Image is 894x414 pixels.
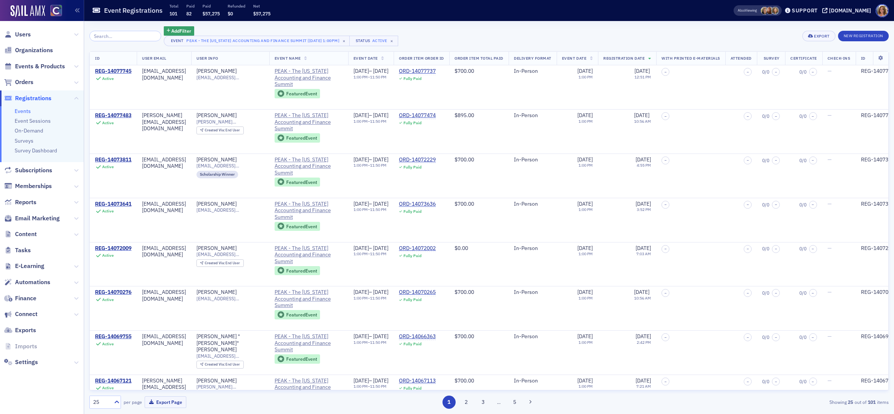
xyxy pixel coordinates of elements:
[4,94,51,102] a: Registrations
[403,76,421,81] div: Fully Paid
[275,245,343,265] a: PEAK - The [US_STATE] Accounting and Finance Summit
[4,230,37,238] a: Content
[790,56,817,61] span: Certificate
[373,200,388,207] span: [DATE]
[95,201,131,208] a: REG-14073641
[95,112,131,119] a: REG-14077483
[171,27,191,34] span: Add Filter
[799,246,806,251] span: 0 / 0
[228,11,233,17] span: $0
[15,198,36,206] span: Reports
[196,333,264,353] a: [PERSON_NAME] "[PERSON_NAME]" [PERSON_NAME]
[514,112,551,119] div: In-Person
[353,201,389,208] div: –
[403,253,421,258] div: Fully Paid
[664,202,667,207] span: –
[762,69,769,75] span: 0 / 0
[812,202,814,207] span: –
[403,120,421,125] div: Fully Paid
[89,31,161,41] input: Search…
[636,245,651,251] span: [DATE]
[15,310,38,318] span: Connect
[775,114,777,119] span: –
[603,56,645,61] span: Registration Date
[812,70,814,74] span: –
[275,56,301,61] span: Event Name
[764,56,780,61] span: Survey
[508,396,521,409] button: 5
[775,202,777,207] span: –
[196,207,264,213] span: [EMAIL_ADDRESS][DOMAIN_NAME]
[50,5,62,17] img: SailAMX
[102,164,114,169] div: Active
[664,70,667,74] span: –
[455,156,474,163] span: $700.00
[828,245,832,251] span: —
[15,46,53,54] span: Organizations
[275,201,343,221] span: PEAK - The Colorado Accounting and Finance Summit
[4,214,60,223] a: Email Marketing
[142,56,166,61] span: User Email
[196,68,237,75] div: [PERSON_NAME]
[196,378,237,384] a: [PERSON_NAME]
[477,396,490,409] button: 3
[747,247,749,251] span: –
[196,171,238,178] div: Scholarship Winner
[142,157,186,170] div: [EMAIL_ADDRESS][DOMAIN_NAME]
[775,158,777,163] span: –
[353,119,389,124] div: –
[95,157,131,163] a: REG-14073811
[4,246,31,254] a: Tasks
[275,157,343,176] span: PEAK - The Colorado Accounting and Finance Summit
[399,68,436,75] div: ORD-14077737
[514,245,551,252] div: In-Person
[11,5,45,17] img: SailAMX
[164,36,350,46] button: EventPEAK - The [US_STATE] Accounting and Finance Summit [[DATE] 1:00pm]×
[353,200,369,207] span: [DATE]
[196,201,237,208] a: [PERSON_NAME]
[253,3,270,9] p: Net
[15,166,52,175] span: Subscriptions
[747,158,749,163] span: –
[373,245,388,251] span: [DATE]
[636,251,651,256] time: 7:03 AM
[186,11,192,17] span: 82
[399,289,436,296] div: ORD-14070265
[370,163,387,168] time: 11:50 PM
[455,245,468,251] span: $0.00
[775,247,777,251] span: –
[196,119,264,125] span: [PERSON_NAME][EMAIL_ADDRESS][DOMAIN_NAME]
[196,289,237,296] a: [PERSON_NAME]
[341,38,347,44] span: ×
[373,68,388,74] span: [DATE]
[202,3,220,9] p: Paid
[4,358,38,366] a: Settings
[169,11,177,17] span: 101
[196,245,237,252] a: [PERSON_NAME]
[275,378,343,397] a: PEAK - The [US_STATE] Accounting and Finance Summit
[634,74,651,80] time: 12:51 PM
[455,56,503,61] span: Order Item Total Paid
[275,112,343,132] a: PEAK - The [US_STATE] Accounting and Finance Summit
[370,251,387,256] time: 11:50 PM
[353,245,389,252] div: –
[196,259,244,267] div: Created Via: End User
[799,69,806,75] span: 0 / 0
[828,68,832,74] span: —
[828,156,832,163] span: —
[142,112,186,132] div: [PERSON_NAME][EMAIL_ADDRESS][DOMAIN_NAME]
[102,76,114,81] div: Active
[15,108,31,114] a: Events
[838,31,889,41] button: New Registration
[275,112,343,132] span: PEAK - The Colorado Accounting and Finance Summit
[275,289,343,309] a: PEAK - The [US_STATE] Accounting and Finance Summit
[349,36,398,46] button: StatusActive×
[196,56,218,61] span: User Info
[202,11,220,17] span: $57,275
[15,278,50,286] span: Automations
